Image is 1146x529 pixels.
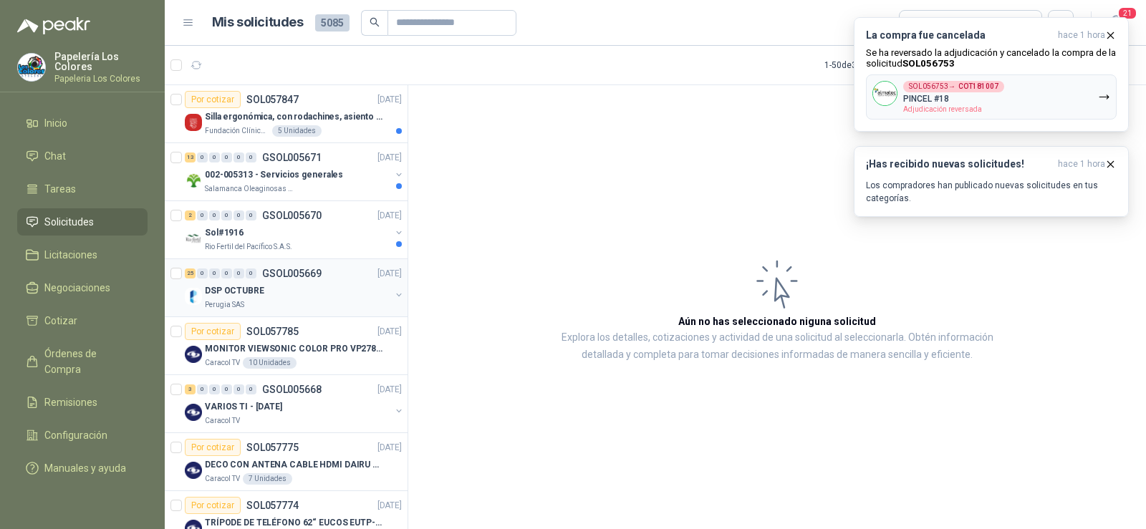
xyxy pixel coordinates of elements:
[205,458,383,472] p: DECO CON ANTENA CABLE HDMI DAIRU DR90014
[205,110,383,124] p: Silla ergonómica, con rodachines, asiento ajustable en altura, espaldar alto,
[1103,10,1129,36] button: 21
[44,346,134,377] span: Órdenes de Compra
[185,207,405,253] a: 2 0 0 0 0 0 GSOL005670[DATE] Company LogoSol#1916Rio Fertil del Pacífico S.A.S.
[246,94,299,105] p: SOL057847
[44,460,126,476] span: Manuales y ayuda
[377,209,402,223] p: [DATE]
[17,340,148,383] a: Órdenes de Compra
[44,394,97,410] span: Remisiones
[44,280,110,296] span: Negociaciones
[377,383,402,397] p: [DATE]
[221,268,232,278] div: 0
[185,497,241,514] div: Por cotizar
[54,52,148,72] p: Papelería Los Colores
[209,268,220,278] div: 0
[185,152,196,162] div: 13
[17,175,148,203] a: Tareas
[243,473,292,485] div: 7 Unidades
[17,17,90,34] img: Logo peakr
[205,183,295,195] p: Salamanca Oleaginosas SAS
[17,274,148,301] a: Negociaciones
[262,268,322,278] p: GSOL005669
[17,422,148,449] a: Configuración
[197,210,208,220] div: 0
[185,149,405,195] a: 13 0 0 0 0 0 GSOL005671[DATE] Company Logo002-005313 - Servicios generalesSalamanca Oleaginosas SAS
[17,455,148,482] a: Manuales y ayuda
[205,357,240,369] p: Caracol TV
[377,441,402,455] p: [DATE]
[262,152,322,162] p: GSOL005671
[44,115,67,131] span: Inicio
[205,241,292,253] p: Rio Fertil del Pacífico S.A.S.
[233,268,244,278] div: 0
[1058,29,1105,42] span: hace 1 hora
[165,433,408,491] a: Por cotizarSOL057775[DATE] Company LogoDECO CON ANTENA CABLE HDMI DAIRU DR90014Caracol TV7 Unidades
[262,210,322,220] p: GSOL005670
[262,384,322,394] p: GSOL005668
[221,210,232,220] div: 0
[221,384,232,394] div: 0
[185,346,202,363] img: Company Logo
[17,142,148,170] a: Chat
[205,473,240,485] p: Caracol TV
[197,384,208,394] div: 0
[44,148,66,164] span: Chat
[221,152,232,162] div: 0
[18,54,45,81] img: Company Logo
[205,415,240,427] p: Caracol TV
[233,210,244,220] div: 0
[377,325,402,339] p: [DATE]
[185,462,202,479] img: Company Logo
[866,158,1052,170] h3: ¡Has recibido nuevas solicitudes!
[246,442,299,452] p: SOL057775
[205,125,269,137] p: Fundación Clínica Shaio
[205,342,383,356] p: MONITOR VIEWSONIC COLOR PRO VP2786-4K
[678,314,876,329] h3: Aún no has seleccionado niguna solicitud
[377,499,402,513] p: [DATE]
[272,125,322,137] div: 5 Unidades
[246,326,299,336] p: SOL057785
[233,152,244,162] div: 0
[902,58,955,69] b: SOL056753
[205,226,244,240] p: Sol#1916
[17,241,148,268] a: Licitaciones
[185,381,405,427] a: 3 0 0 0 0 0 GSOL005668[DATE] Company LogoVARIOS TI - [DATE]Caracol TV
[17,208,148,236] a: Solicitudes
[246,384,256,394] div: 0
[903,81,1004,92] div: SOL056753 →
[866,47,1117,69] p: Se ha reversado la adjudicación y cancelado la compra de la solicitud
[185,384,196,394] div: 3
[866,29,1052,42] h3: La compra fue cancelada
[233,384,244,394] div: 0
[824,54,918,77] div: 1 - 50 de 3279
[866,74,1117,120] button: Company LogoSOL056753→COT181007PINCEL #18Adjudicación reversada
[197,152,208,162] div: 0
[246,152,256,162] div: 0
[209,384,220,394] div: 0
[866,179,1117,205] p: Los compradores han publicado nuevas solicitudes en tus categorías.
[44,214,94,230] span: Solicitudes
[205,299,244,311] p: Perugia SAS
[185,323,241,340] div: Por cotizar
[246,500,299,510] p: SOL057774
[44,181,76,197] span: Tareas
[209,210,220,220] div: 0
[854,146,1129,217] button: ¡Has recibido nuevas solicitudes!hace 1 hora Los compradores han publicado nuevas solicitudes en ...
[377,93,402,107] p: [DATE]
[370,17,380,27] span: search
[165,85,408,143] a: Por cotizarSOL057847[DATE] Company LogoSilla ergonómica, con rodachines, asiento ajustable en alt...
[1117,6,1137,20] span: 21
[185,439,241,456] div: Por cotizar
[243,357,297,369] div: 10 Unidades
[185,230,202,247] img: Company Logo
[185,265,405,311] a: 25 0 0 0 0 0 GSOL005669[DATE] Company LogoDSP OCTUBREPerugia SAS
[185,288,202,305] img: Company Logo
[908,15,938,31] div: Todas
[185,404,202,421] img: Company Logo
[958,83,998,90] b: COT181007
[377,151,402,165] p: [DATE]
[205,284,264,298] p: DSP OCTUBRE
[165,317,408,375] a: Por cotizarSOL057785[DATE] Company LogoMONITOR VIEWSONIC COLOR PRO VP2786-4KCaracol TV10 Unidades
[246,268,256,278] div: 0
[185,91,241,108] div: Por cotizar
